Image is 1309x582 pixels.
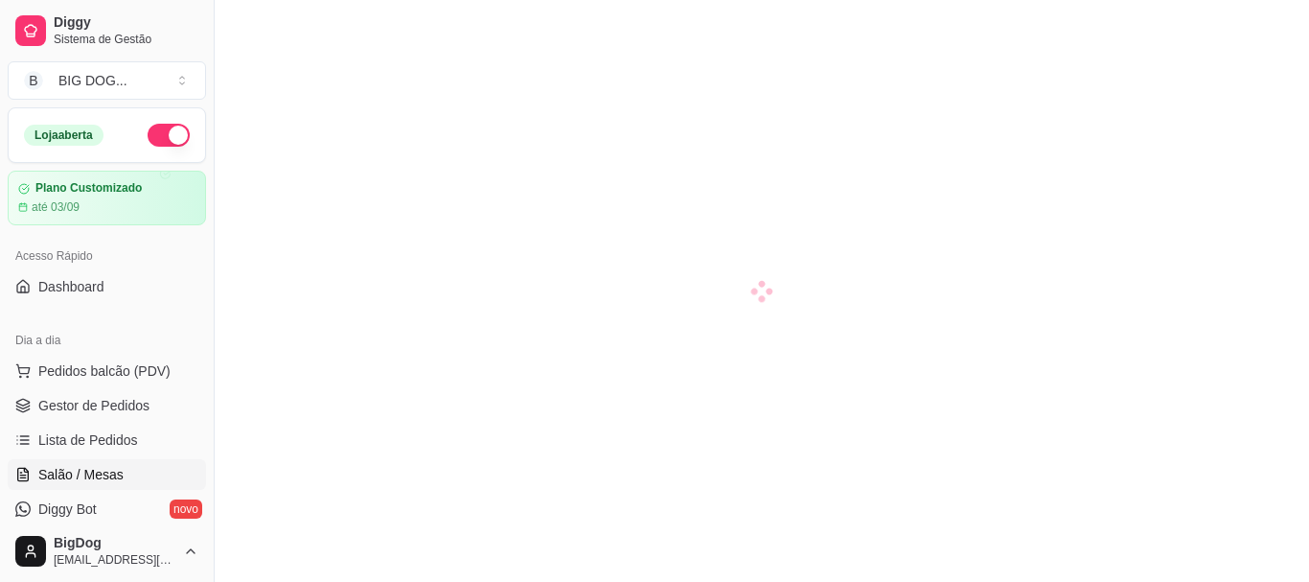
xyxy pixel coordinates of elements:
a: Gestor de Pedidos [8,390,206,421]
button: Alterar Status [148,124,190,147]
article: Plano Customizado [35,181,142,196]
a: Dashboard [8,271,206,302]
div: Dia a dia [8,325,206,356]
span: Dashboard [38,277,104,296]
span: [EMAIL_ADDRESS][DOMAIN_NAME] [54,552,175,568]
span: Pedidos balcão (PDV) [38,361,171,381]
div: Acesso Rápido [8,241,206,271]
article: até 03/09 [32,199,80,215]
span: Diggy Bot [38,500,97,519]
span: Lista de Pedidos [38,431,138,450]
span: BigDog [54,535,175,552]
span: B [24,71,43,90]
a: DiggySistema de Gestão [8,8,206,54]
a: Diggy Botnovo [8,494,206,524]
span: Sistema de Gestão [54,32,198,47]
div: BIG DOG ... [58,71,127,90]
div: Loja aberta [24,125,103,146]
span: Gestor de Pedidos [38,396,149,415]
a: Lista de Pedidos [8,425,206,455]
a: Salão / Mesas [8,459,206,490]
button: Pedidos balcão (PDV) [8,356,206,386]
span: Diggy [54,14,198,32]
a: Plano Customizadoaté 03/09 [8,171,206,225]
button: BigDog[EMAIL_ADDRESS][DOMAIN_NAME] [8,528,206,574]
span: Salão / Mesas [38,465,124,484]
button: Select a team [8,61,206,100]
